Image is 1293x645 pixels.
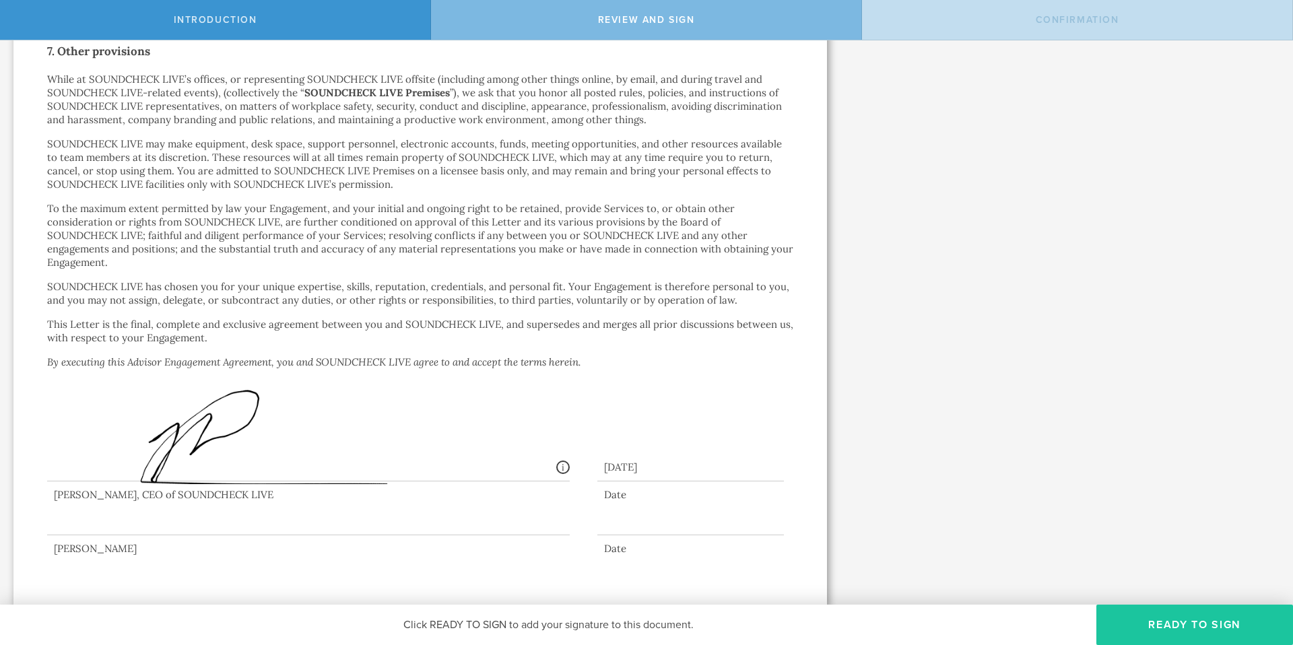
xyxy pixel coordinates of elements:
p: SOUNDCHECK LIVE has chosen you for your unique expertise, skills, reputation, credentials, and pe... [47,280,793,307]
h2: 7. Other provisions [47,40,793,62]
iframe: Chat Widget [1226,540,1293,605]
p: While at SOUNDCHECK LIVE’s offices, or representing SOUNDCHECK LIVE offsite (including among othe... [47,73,793,127]
p: This Letter is the final, complete and exclusive agreement between you and SOUNDCHECK LIVE, and s... [47,318,793,345]
strong: SOUNDCHECK LIVE Premises [304,86,450,99]
button: Ready to Sign [1096,605,1293,645]
span: Confirmation [1036,14,1119,26]
div: [DATE] [597,447,784,481]
div: [PERSON_NAME] [47,542,570,555]
p: To the maximum extent permitted by law your Engagement, and your initial and ongoing right to be ... [47,202,793,269]
span: Review and Sign [598,14,695,26]
img: B+obIOkjmkAwAAAAAElFTkSuQmCC [54,386,410,484]
div: Date [597,542,784,555]
em: By executing this Advisor Engagement Agreement, you and SOUNDCHECK LIVE agree to and accept the t... [47,355,581,368]
p: SOUNDCHECK LIVE may make equipment, desk space, support personnel, electronic accounts, funds, me... [47,137,793,191]
span: Introduction [174,14,257,26]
